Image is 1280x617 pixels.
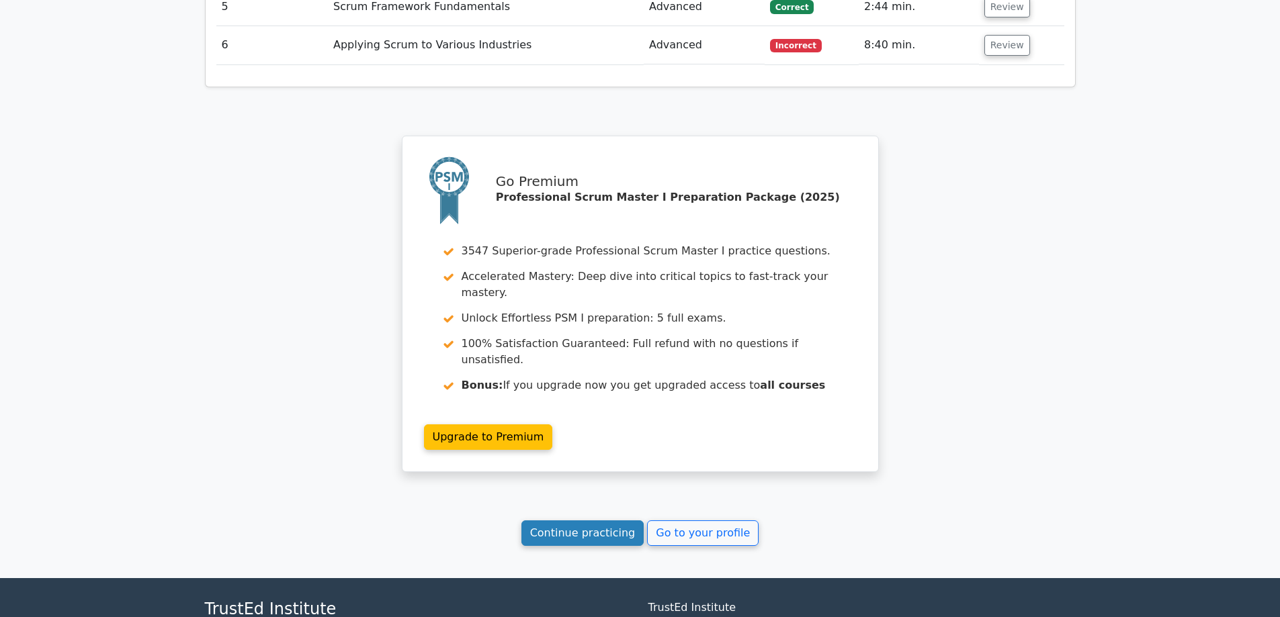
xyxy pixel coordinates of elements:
[859,26,979,64] td: 8:40 min.
[521,520,644,546] a: Continue practicing
[647,520,759,546] a: Go to your profile
[328,26,644,64] td: Applying Scrum to Various Industries
[644,26,765,64] td: Advanced
[984,35,1030,56] button: Review
[424,424,553,450] a: Upgrade to Premium
[216,26,329,64] td: 6
[770,39,822,52] span: Incorrect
